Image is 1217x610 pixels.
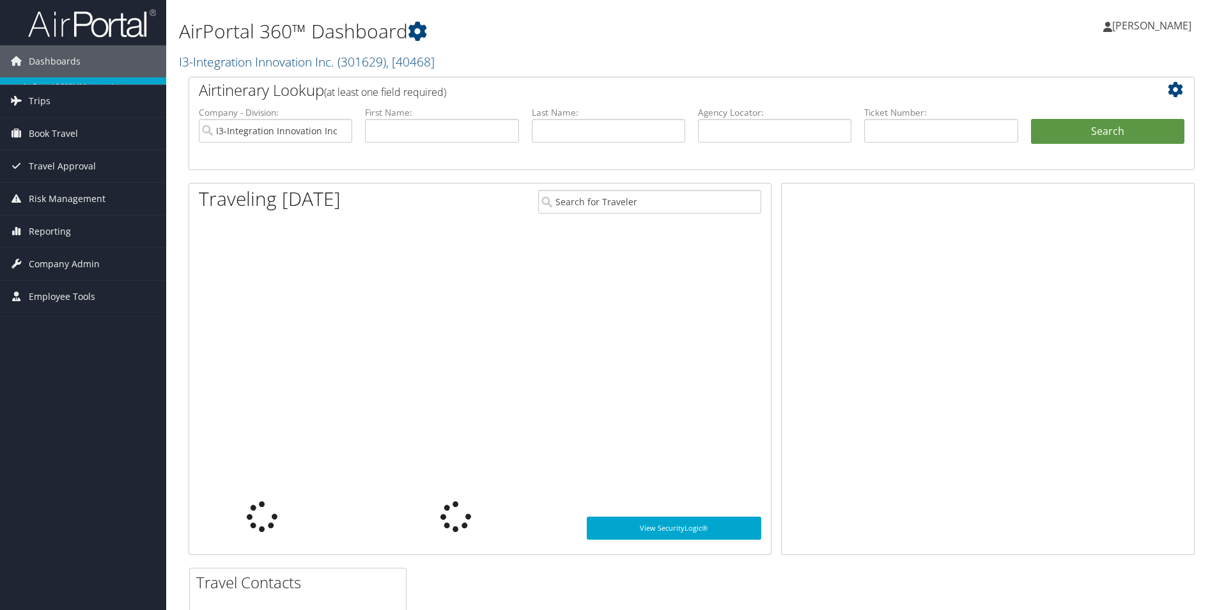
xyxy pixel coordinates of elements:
[532,106,685,119] label: Last Name:
[386,53,435,70] span: , [ 40468 ]
[196,572,406,593] h2: Travel Contacts
[864,106,1018,119] label: Ticket Number:
[324,85,446,99] span: (at least one field required)
[1103,6,1204,45] a: [PERSON_NAME]
[29,215,71,247] span: Reporting
[179,53,435,70] a: I3-Integration Innovation Inc.
[28,8,156,38] img: airportal-logo.png
[29,85,50,117] span: Trips
[1112,19,1191,33] span: [PERSON_NAME]
[698,106,851,119] label: Agency Locator:
[587,517,761,540] a: View SecurityLogic®
[29,118,78,150] span: Book Travel
[199,106,352,119] label: Company - Division:
[1031,119,1184,145] button: Search
[337,53,386,70] span: ( 301629 )
[29,248,100,280] span: Company Admin
[538,190,761,214] input: Search for Traveler
[179,18,862,45] h1: AirPortal 360™ Dashboard
[29,45,81,77] span: Dashboards
[29,183,105,215] span: Risk Management
[199,185,341,212] h1: Traveling [DATE]
[29,281,95,313] span: Employee Tools
[199,79,1101,101] h2: Airtinerary Lookup
[365,106,518,119] label: First Name:
[29,150,96,182] span: Travel Approval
